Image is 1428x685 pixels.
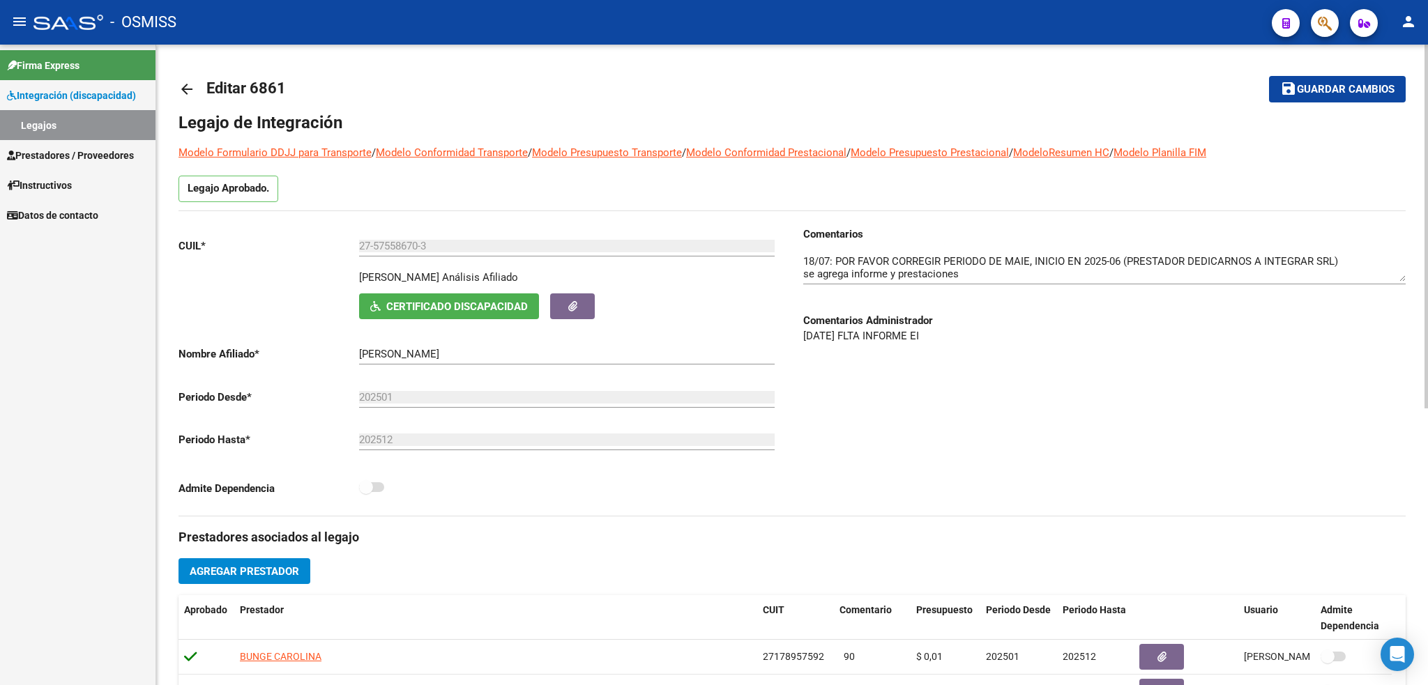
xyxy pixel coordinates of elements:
span: Presupuesto [916,604,973,615]
datatable-header-cell: Admite Dependencia [1315,595,1392,641]
span: Periodo Desde [986,604,1051,615]
span: 90 [844,651,855,662]
p: CUIL [178,238,359,254]
datatable-header-cell: Periodo Desde [980,595,1057,641]
p: Nombre Afiliado [178,346,359,362]
span: Comentario [840,604,892,615]
span: Prestadores / Proveedores [7,148,134,163]
datatable-header-cell: Usuario [1238,595,1315,641]
span: Aprobado [184,604,227,615]
a: Modelo Presupuesto Transporte [532,146,682,159]
a: Modelo Conformidad Transporte [376,146,528,159]
a: Modelo Conformidad Prestacional [686,146,846,159]
datatable-header-cell: Aprobado [178,595,234,641]
p: Periodo Hasta [178,432,359,447]
datatable-header-cell: Periodo Hasta [1057,595,1134,641]
div: Análisis Afiliado [442,270,518,285]
span: Certificado Discapacidad [386,300,528,313]
h3: Comentarios Administrador [803,313,1406,328]
mat-icon: arrow_back [178,81,195,98]
span: CUIT [763,604,784,615]
p: Admite Dependencia [178,481,359,496]
a: Modelo Formulario DDJJ para Transporte [178,146,372,159]
span: Firma Express [7,58,79,73]
div: Open Intercom Messenger [1381,638,1414,671]
span: [PERSON_NAME] [DATE] [1244,651,1353,662]
span: Instructivos [7,178,72,193]
datatable-header-cell: Presupuesto [911,595,980,641]
span: Datos de contacto [7,208,98,223]
a: ModeloResumen HC [1013,146,1109,159]
span: Integración (discapacidad) [7,88,136,103]
mat-icon: menu [11,13,28,30]
span: 27178957592 [763,651,824,662]
datatable-header-cell: Comentario [834,595,911,641]
datatable-header-cell: CUIT [757,595,834,641]
mat-icon: save [1280,80,1297,97]
span: Admite Dependencia [1321,604,1379,631]
datatable-header-cell: Prestador [234,595,757,641]
button: Guardar cambios [1269,76,1406,102]
h1: Legajo de Integración [178,111,1406,134]
span: Prestador [240,604,284,615]
p: [PERSON_NAME] [359,270,439,285]
span: - OSMISS [110,7,176,38]
h3: Comentarios [803,226,1406,242]
span: 202501 [986,651,1019,662]
span: Periodo Hasta [1063,604,1126,615]
mat-icon: person [1400,13,1417,30]
span: Usuario [1244,604,1278,615]
h3: Prestadores asociados al legajo [178,528,1406,547]
span: 202512 [1063,651,1096,662]
p: [DATE] FLTA INFORME EI [803,328,1406,344]
p: Legajo Aprobado. [178,176,278,202]
a: Modelo Planilla FIM [1114,146,1206,159]
span: Editar 6861 [206,79,286,97]
p: Periodo Desde [178,390,359,405]
span: BUNGE CAROLINA [240,651,321,662]
button: Agregar Prestador [178,558,310,584]
a: Modelo Presupuesto Prestacional [851,146,1009,159]
span: $ 0,01 [916,651,943,662]
button: Certificado Discapacidad [359,293,539,319]
span: Guardar cambios [1297,84,1395,96]
span: Agregar Prestador [190,565,299,578]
